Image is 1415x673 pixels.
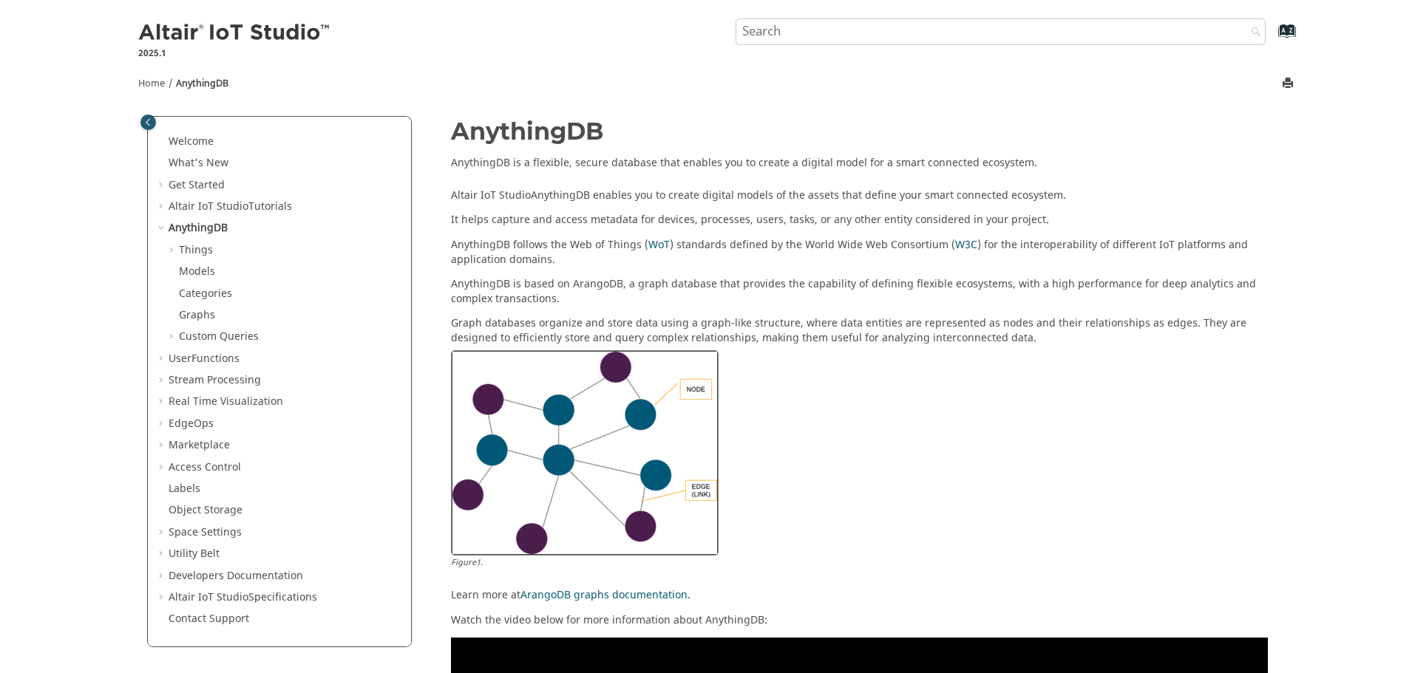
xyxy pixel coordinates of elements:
span: Expand Stream Processing [157,373,169,388]
span: 1 [476,556,481,569]
span: Figure [451,556,483,569]
a: Object Storage [169,502,242,518]
a: Marketplace [169,437,230,453]
span: Expand Developers Documentation [157,569,169,584]
p: AnythingDB is a flexible, secure database that enables you to create a digital model for a smart ... [451,156,1268,171]
a: Real Time Visualization [169,394,283,409]
a: AnythingDB [176,77,228,90]
span: Altair IoT Studio [169,590,248,605]
button: Toggle publishing table of content [140,115,156,130]
a: Things [179,242,213,258]
a: Stream Processing [169,372,261,388]
p: 2025.1 [138,47,332,60]
span: Altair IoT Studio [169,199,248,214]
h1: AnythingDB [451,118,1268,144]
p: AnythingDB enables you to create digital models of the assets that define your smart connected ec... [451,188,1268,203]
a: Get Started [169,177,225,193]
a: WoT [648,237,670,253]
a: Home [138,77,165,90]
p: It helps capture and access metadata for devices, processes, users, tasks, or any other entity co... [451,213,1268,228]
a: Contact Support [169,611,249,626]
img: Altair IoT Studio [138,21,332,45]
span: Expand Real Time Visualization [157,394,169,409]
button: Search [1232,18,1273,47]
span: Functions [191,351,240,366]
span: Expand Things [167,243,179,258]
a: Welcome [169,134,214,149]
span: Expand Utility Belt [157,547,169,561]
a: Models [179,264,215,279]
span: Altair IoT Studio [451,188,531,203]
p: Learn more at . [451,588,1268,603]
a: What's New [169,155,228,171]
a: AnythingDB [169,220,228,236]
span: Collapse AnythingDB [157,221,169,236]
p: Watch the video below for more information about AnythingDB: [451,613,1268,628]
a: Access Control [169,460,241,475]
span: Expand Altair IoT StudioSpecifications [157,590,169,605]
span: Expand Space Settings [157,525,169,540]
a: EdgeOps [169,416,214,431]
a: Altair IoT StudioTutorials [169,199,292,214]
span: Expand Access Control [157,460,169,475]
button: Print this page [1283,74,1295,94]
div: Graph databases organize and store data using a graph-like structure, where data entities are rep... [451,316,1268,581]
span: . [481,556,483,569]
span: Expand Marketplace [157,438,169,453]
a: UserFunctions [169,351,240,366]
span: Expand UserFunctions [157,352,169,366]
a: Space Settings [169,525,242,540]
span: Expand EdgeOps [157,417,169,431]
p: AnythingDB follows the Web of Things ( ) standards defined by the World Wide Web Consortium ( ) f... [451,238,1268,267]
a: Developers Documentation [169,568,303,584]
a: Altair IoT StudioSpecifications [169,590,317,605]
img: nodes_edges.png [451,350,719,556]
input: Search query [736,18,1266,45]
a: Utility Belt [169,546,220,561]
nav: Tools [116,64,1299,98]
a: Categories [179,286,232,301]
a: Labels [169,481,200,496]
ul: Table of Contents [157,134,402,626]
a: Custom Queries [179,329,259,344]
span: Expand Get Started [157,178,169,193]
span: Expand Custom Queries [167,329,179,344]
a: ArangoDB graphs documentation [520,587,688,603]
p: AnythingDB is based on ArangoDB, a graph database that provides the capability of defining flexib... [451,277,1268,306]
span: Expand Altair IoT StudioTutorials [157,199,169,214]
a: W3C [955,237,977,253]
a: Go to index terms page [1255,30,1288,46]
a: Graphs [179,307,215,323]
